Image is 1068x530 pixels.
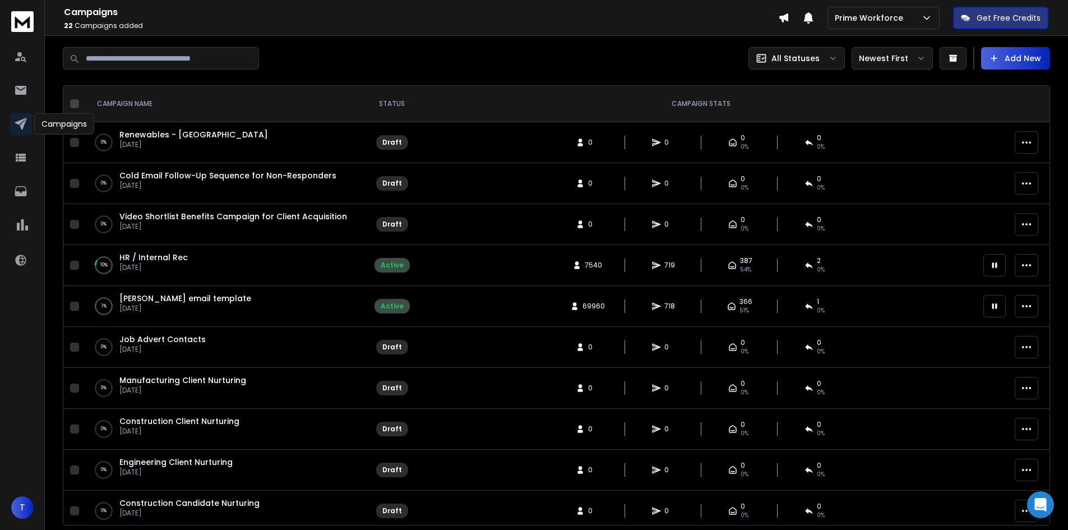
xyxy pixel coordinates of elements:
td: 0%Construction Client Nurturing[DATE] [84,409,358,450]
div: Draft [382,384,402,393]
th: CAMPAIGN NAME [84,86,358,122]
span: 54 % [740,265,751,274]
span: 0 [664,220,676,229]
p: [DATE] [119,304,251,313]
span: 0 [741,461,745,470]
span: 718 [664,302,676,311]
p: 0 % [101,219,107,230]
td: 0%Manufacturing Client Nurturing[DATE] [84,368,358,409]
a: Construction Candidate Nurturing [119,497,260,509]
span: 0 [664,384,676,393]
th: CAMPAIGN STATS [426,86,977,122]
p: 0 % [101,178,107,189]
span: 0% [741,429,748,438]
div: Draft [382,425,402,434]
span: 0 % [817,306,825,315]
td: 0%Job Advert Contacts[DATE] [84,327,358,368]
span: 0 [817,133,821,142]
a: Video Shortlist Benefits Campaign for Client Acquisition [119,211,347,222]
button: Add New [981,47,1050,70]
a: Job Advert Contacts [119,334,206,345]
span: 0% [817,347,825,356]
span: 387 [740,256,752,265]
td: 1%[PERSON_NAME] email template[DATE] [84,286,358,327]
p: [DATE] [119,468,233,477]
td: 0%Video Shortlist Benefits Campaign for Client Acquisition[DATE] [84,204,358,245]
span: 0 [741,420,745,429]
th: STATUS [358,86,426,122]
div: Draft [382,343,402,352]
p: 1 % [101,301,107,312]
a: Renewables - [GEOGRAPHIC_DATA] [119,129,268,140]
span: 0 [588,343,599,352]
span: 0 % [817,265,825,274]
div: Active [381,302,404,311]
span: 0% [741,470,748,479]
div: Campaigns [34,113,94,135]
span: 0 [817,420,821,429]
span: 0 [817,379,821,388]
button: Get Free Credits [953,7,1048,29]
span: 0 [588,384,599,393]
p: [DATE] [119,263,188,272]
span: 0 [588,179,599,188]
button: T [11,496,34,519]
div: Draft [382,220,402,229]
span: 0 [664,425,676,434]
span: 0 [817,338,821,347]
div: Open Intercom Messenger [1027,491,1054,518]
div: Draft [382,179,402,188]
p: 0 % [101,137,107,148]
span: 0% [741,347,748,356]
span: 0 [817,461,821,470]
a: HR / Internal Rec [119,252,188,263]
a: Engineering Client Nurturing [119,457,233,468]
p: 0 % [101,464,107,476]
p: 0 % [101,342,107,353]
span: 2 [817,256,821,265]
a: [PERSON_NAME] email template [119,293,251,304]
span: 719 [664,261,676,270]
span: 69960 [582,302,605,311]
span: 0% [817,429,825,438]
span: 0 [741,338,745,347]
span: 0% [817,511,825,520]
p: [DATE] [119,427,239,436]
span: 0% [741,511,748,520]
span: 366 [739,297,752,306]
span: 51 % [739,306,749,315]
span: 0 [664,179,676,188]
a: Manufacturing Client Nurturing [119,375,246,386]
span: 0 [664,506,676,515]
a: Cold Email Follow-Up Sequence for Non-Responders [119,170,336,181]
h1: Campaigns [64,6,778,19]
span: 0 [588,425,599,434]
td: 0%Renewables - [GEOGRAPHIC_DATA][DATE] [84,122,358,163]
div: Draft [382,466,402,474]
span: 0% [741,142,748,151]
p: [DATE] [119,181,336,190]
span: 0 [817,215,821,224]
span: 0% [817,224,825,233]
span: 0% [741,388,748,397]
span: 0 [741,174,745,183]
span: 0% [817,183,825,192]
span: 0% [741,224,748,233]
p: [DATE] [119,386,246,395]
span: 0% [741,183,748,192]
button: Newest First [852,47,933,70]
p: [DATE] [119,140,268,149]
span: 0 [664,466,676,474]
span: 0 [588,466,599,474]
